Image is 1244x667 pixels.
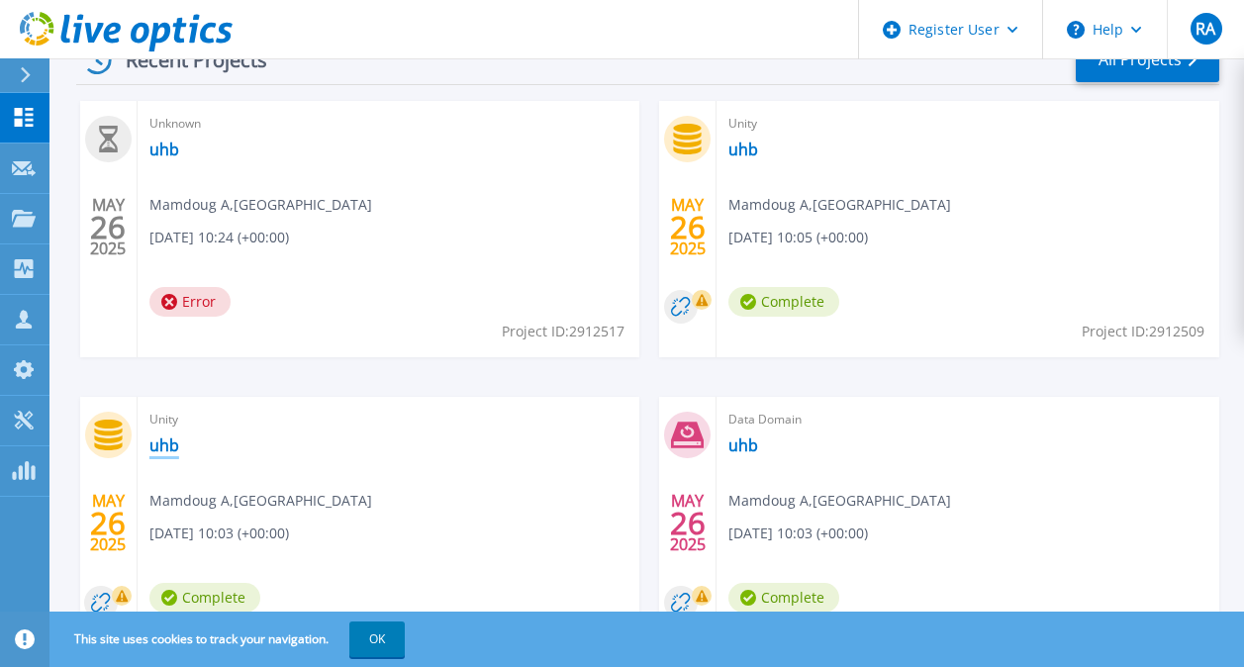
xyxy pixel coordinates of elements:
[149,523,289,544] span: [DATE] 10:03 (+00:00)
[728,435,758,455] a: uhb
[669,191,707,263] div: MAY 2025
[728,583,839,613] span: Complete
[90,515,126,531] span: 26
[728,140,758,159] a: uhb
[728,194,951,216] span: Mamdoug A , [GEOGRAPHIC_DATA]
[669,487,707,559] div: MAY 2025
[1196,21,1215,37] span: RA
[728,409,1207,430] span: Data Domain
[149,490,372,512] span: Mamdoug A , [GEOGRAPHIC_DATA]
[728,490,951,512] span: Mamdoug A , [GEOGRAPHIC_DATA]
[149,287,231,317] span: Error
[89,191,127,263] div: MAY 2025
[670,219,706,236] span: 26
[670,515,706,531] span: 26
[54,621,405,657] span: This site uses cookies to track your navigation.
[1082,321,1204,342] span: Project ID: 2912509
[728,227,868,248] span: [DATE] 10:05 (+00:00)
[149,140,179,159] a: uhb
[728,113,1207,135] span: Unity
[90,219,126,236] span: 26
[149,113,628,135] span: Unknown
[728,287,839,317] span: Complete
[89,487,127,559] div: MAY 2025
[1076,38,1219,82] a: All Projects
[502,321,624,342] span: Project ID: 2912517
[149,409,628,430] span: Unity
[728,523,868,544] span: [DATE] 10:03 (+00:00)
[349,621,405,657] button: OK
[76,36,294,84] div: Recent Projects
[149,227,289,248] span: [DATE] 10:24 (+00:00)
[149,194,372,216] span: Mamdoug A , [GEOGRAPHIC_DATA]
[149,583,260,613] span: Complete
[149,435,179,455] a: uhb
